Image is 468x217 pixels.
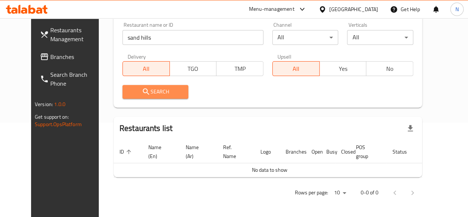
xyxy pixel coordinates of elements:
[319,61,367,76] button: Yes
[186,143,208,161] span: Name (Ar)
[50,26,103,43] span: Restaurants Management
[148,143,171,161] span: Name (En)
[366,61,413,76] button: No
[216,61,263,76] button: TMP
[331,187,349,198] div: Rows per page:
[35,112,69,122] span: Get support on:
[219,63,260,74] span: TMP
[119,147,134,156] span: ID
[126,63,167,74] span: All
[323,63,364,74] span: Yes
[114,141,451,177] table: enhanced table
[122,85,189,99] button: Search
[249,5,294,14] div: Menu-management
[329,5,378,13] div: [GEOGRAPHIC_DATA]
[401,119,419,137] div: Export file
[276,63,317,74] span: All
[122,61,170,76] button: All
[34,66,109,92] a: Search Branch Phone
[50,52,103,61] span: Branches
[122,30,263,45] input: Search for restaurant name or ID..
[252,165,287,175] span: No data to show
[393,147,417,156] span: Status
[50,70,103,88] span: Search Branch Phone
[277,54,291,59] label: Upsell
[272,61,320,76] button: All
[455,5,458,13] span: N
[306,141,320,163] th: Open
[34,48,109,66] a: Branches
[119,123,172,134] h2: Restaurants list
[356,143,378,161] span: POS group
[255,141,280,163] th: Logo
[35,119,82,129] a: Support.OpsPlatform
[169,61,217,76] button: TGO
[369,63,410,74] span: No
[320,141,335,163] th: Busy
[347,30,413,45] div: All
[128,54,146,59] label: Delivery
[128,87,183,96] span: Search
[280,141,306,163] th: Branches
[295,188,328,197] p: Rows per page:
[272,30,339,45] div: All
[35,99,53,109] span: Version:
[54,99,65,109] span: 1.0.0
[34,21,109,48] a: Restaurants Management
[335,141,350,163] th: Closed
[223,143,246,161] span: Ref. Name
[173,63,214,74] span: TGO
[361,188,378,197] p: 0-0 of 0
